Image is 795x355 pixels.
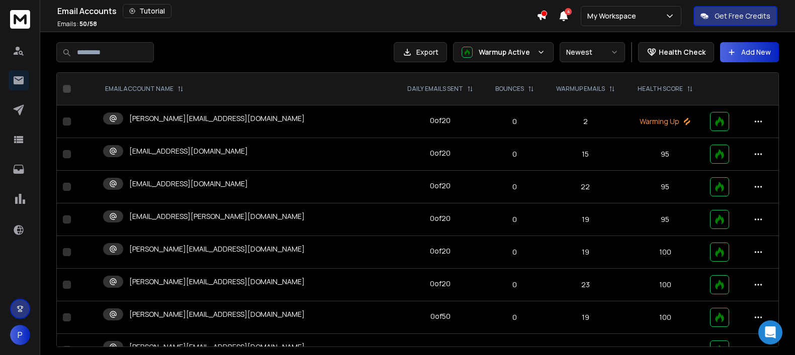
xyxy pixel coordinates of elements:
td: 23 [545,269,626,301]
p: Health Check [659,47,705,57]
p: HEALTH SCORE [638,85,683,93]
button: Tutorial [123,4,171,18]
p: WARMUP EMAILS [556,85,605,93]
td: 95 [626,138,704,171]
button: P [10,325,30,345]
p: 0 [491,247,539,257]
div: 0 of 20 [430,246,451,256]
p: 0 [491,312,539,322]
p: Warmup Active [479,47,533,57]
p: BOUNCES [495,85,524,93]
p: 0 [491,149,539,159]
p: [PERSON_NAME][EMAIL_ADDRESS][DOMAIN_NAME] [129,113,305,124]
span: 4 [565,8,572,15]
div: 0 of 20 [430,148,451,158]
div: 0 of 20 [430,115,451,126]
td: 100 [626,269,704,301]
button: Export [394,42,447,62]
td: 19 [545,203,626,236]
p: [PERSON_NAME][EMAIL_ADDRESS][DOMAIN_NAME] [129,244,305,254]
span: 50 / 58 [79,20,97,28]
div: 0 of 50 [430,311,451,321]
td: 15 [545,138,626,171]
p: [PERSON_NAME][EMAIL_ADDRESS][DOMAIN_NAME] [129,342,305,352]
td: 19 [545,236,626,269]
p: 0 [491,214,539,224]
button: Health Check [638,42,714,62]
td: 100 [626,301,704,334]
button: Newest [560,42,625,62]
td: 22 [545,171,626,203]
td: 95 [626,171,704,203]
td: 19 [545,301,626,334]
p: DAILY EMAILS SENT [407,85,463,93]
td: 2 [545,105,626,138]
p: Get Free Credits [715,11,770,21]
div: EMAIL ACCOUNT NAME [105,85,184,93]
button: Get Free Credits [693,6,777,26]
p: 0 [491,182,539,192]
td: 100 [626,236,704,269]
p: [PERSON_NAME][EMAIL_ADDRESS][DOMAIN_NAME] [129,277,305,287]
td: 95 [626,203,704,236]
div: 0 of 50 [430,344,451,354]
p: My Workspace [587,11,640,21]
p: 0 [491,116,539,127]
p: Warming Up [632,116,698,127]
p: [PERSON_NAME][EMAIL_ADDRESS][DOMAIN_NAME] [129,309,305,319]
p: Emails : [57,20,97,28]
button: Add New [720,42,779,62]
div: Email Accounts [57,4,537,18]
p: 0 [491,345,539,355]
p: [EMAIL_ADDRESS][PERSON_NAME][DOMAIN_NAME] [129,211,305,221]
p: 0 [491,280,539,290]
div: 0 of 20 [430,213,451,223]
p: [EMAIL_ADDRESS][DOMAIN_NAME] [129,146,248,156]
p: [EMAIL_ADDRESS][DOMAIN_NAME] [129,179,248,189]
div: Open Intercom Messenger [758,320,782,344]
div: 0 of 20 [430,181,451,191]
div: 0 of 20 [430,279,451,289]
